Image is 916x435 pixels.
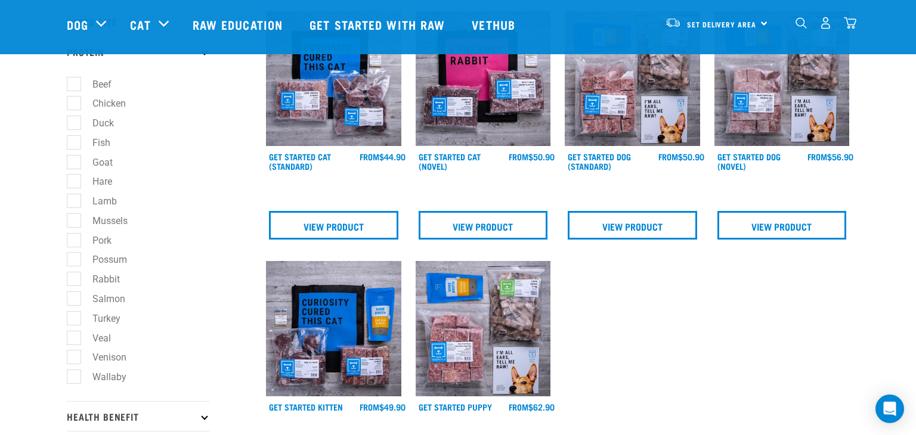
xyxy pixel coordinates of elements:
[360,152,406,161] div: $44.90
[665,17,681,28] img: van-moving.png
[360,405,379,409] span: FROM
[687,22,756,26] span: Set Delivery Area
[266,261,401,396] img: NSP Kitten Update
[509,152,555,161] div: $50.90
[807,154,827,159] span: FROM
[460,1,530,48] a: Vethub
[416,11,551,147] img: Assortment Of Raw Essential Products For Cats Including, Pink And Black Tote Bag With "I *Heart* ...
[269,405,343,409] a: Get Started Kitten
[73,311,125,326] label: Turkey
[419,154,481,168] a: Get Started Cat (Novel)
[796,17,807,29] img: home-icon-1@2x.png
[73,194,122,209] label: Lamb
[73,272,125,287] label: Rabbit
[416,261,551,396] img: NPS Puppy Update
[568,211,697,240] a: View Product
[73,350,131,365] label: Venison
[73,77,116,92] label: Beef
[717,154,781,168] a: Get Started Dog (Novel)
[130,15,150,33] a: Cat
[875,394,904,423] div: Open Intercom Messenger
[73,135,115,150] label: Fish
[73,331,116,346] label: Veal
[269,154,331,168] a: Get Started Cat (Standard)
[819,17,832,29] img: user.png
[67,401,210,431] p: Health Benefit
[73,96,131,111] label: Chicken
[73,174,117,189] label: Hare
[807,152,853,161] div: $56.90
[658,152,704,161] div: $50.90
[360,154,379,159] span: FROM
[73,116,119,130] label: Duck
[717,211,847,240] a: View Product
[73,369,131,384] label: Wallaby
[73,233,116,248] label: Pork
[269,211,398,240] a: View Product
[73,291,130,306] label: Salmon
[67,15,88,33] a: Dog
[419,405,492,409] a: Get Started Puppy
[419,211,548,240] a: View Product
[298,1,460,48] a: Get started with Raw
[181,1,298,48] a: Raw Education
[266,11,401,147] img: Assortment Of Raw Essential Products For Cats Including, Blue And Black Tote Bag With "Curiosity ...
[509,154,528,159] span: FROM
[565,11,700,147] img: NSP Dog Standard Update
[73,155,117,170] label: Goat
[73,213,132,228] label: Mussels
[714,11,850,147] img: NSP Dog Novel Update
[73,252,132,267] label: Possum
[568,154,631,168] a: Get Started Dog (Standard)
[509,405,528,409] span: FROM
[658,154,678,159] span: FROM
[509,402,555,412] div: $62.90
[844,17,856,29] img: home-icon@2x.png
[360,402,406,412] div: $49.90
